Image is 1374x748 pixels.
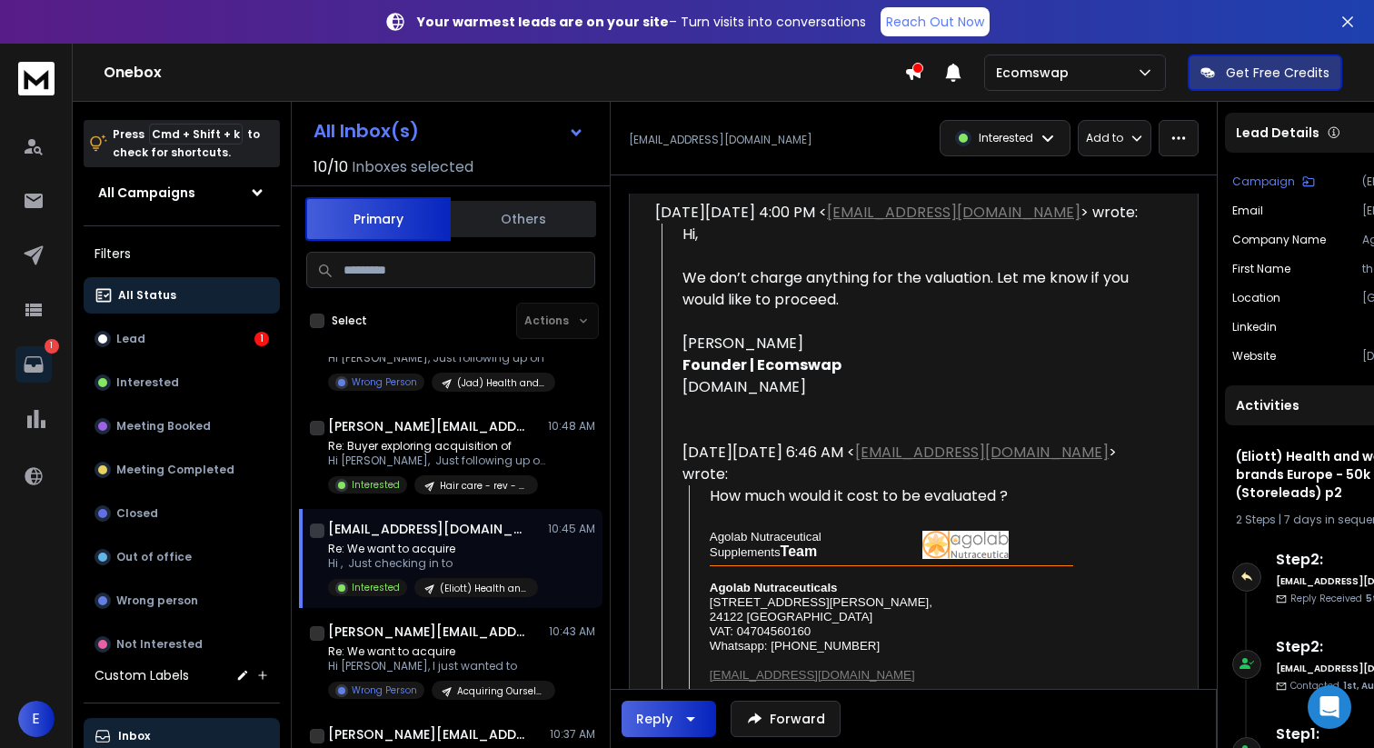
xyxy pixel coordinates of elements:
p: Acquiring Ourselves list [[PERSON_NAME]] [457,684,544,698]
p: Wrong Person [352,683,417,697]
p: Campaign [1232,175,1295,189]
a: [EMAIL_ADDRESS][DOMAIN_NAME] [855,442,1109,463]
p: – Turn visits into conversations [417,13,866,31]
p: Meeting Completed [116,463,234,477]
p: Add to [1086,131,1123,145]
span: 2 Steps [1236,512,1276,527]
button: E [18,701,55,737]
p: Wrong person [116,593,198,608]
p: Hi [PERSON_NAME], Just following up on [328,454,546,468]
p: linkedin [1232,320,1277,334]
a: Reach Out Now [881,7,990,36]
a: [EMAIL_ADDRESS][DOMAIN_NAME] [827,202,1080,223]
span: Agolab Nutraceutical Supplements [710,530,825,559]
h1: [PERSON_NAME][EMAIL_ADDRESS][DOMAIN_NAME] [328,417,528,435]
p: Hi [PERSON_NAME], Just following up on [328,351,546,365]
h1: All Inbox(s) [314,122,419,140]
button: All Inbox(s) [299,113,599,149]
p: Lead [116,332,145,346]
button: Primary [305,197,451,241]
button: Reply [622,701,716,737]
p: Interested [116,375,179,390]
button: Wrong person [84,583,280,619]
p: website [1232,349,1276,364]
img: Logo [922,531,1009,559]
p: Out of office [116,550,192,564]
p: Company Name [1232,233,1326,247]
p: 10:48 AM [548,419,595,434]
button: Campaign [1232,175,1315,189]
p: Hair care - rev - 50k - 1m/month- [GEOGRAPHIC_DATA] (Eliott) [440,479,527,493]
p: Lead Details [1236,124,1319,142]
p: Reach Out Now [886,13,984,31]
p: Re: Buyer exploring acquisition of [328,439,546,454]
h1: Onebox [104,62,904,84]
p: Interested [352,478,400,492]
p: Ecomswap [996,64,1076,82]
button: Closed [84,495,280,532]
span: Agolab Nutraceuticals [710,581,838,594]
p: Re: We want to acquire [328,644,546,659]
p: Re: We want to acquire [328,542,538,556]
button: All Campaigns [84,175,280,211]
p: First Name [1232,262,1290,276]
p: (Eliott) Health and wellness brands Europe - 50k - 1m/month (Storeleads) p2 [440,582,527,595]
p: 1 [45,339,59,354]
p: location [1232,291,1280,305]
p: Not Interested [116,637,203,652]
td: VAT: 04704560160 [710,610,1073,639]
p: Wrong Person [352,375,417,389]
div: [PERSON_NAME] [DOMAIN_NAME] [682,333,1158,398]
p: Meeting Booked [116,419,211,434]
button: Meeting Completed [84,452,280,488]
h3: Custom Labels [95,666,189,684]
p: Interested [352,581,400,594]
h1: All Campaigns [98,184,195,202]
button: Not Interested [84,626,280,663]
h1: [PERSON_NAME][EMAIL_ADDRESS][DOMAIN_NAME] [328,623,528,641]
p: Inbox [118,729,150,743]
div: [DATE][DATE] 4:00 PM < > wrote: [655,202,1158,224]
p: Interested [979,131,1033,145]
h1: [EMAIL_ADDRESS][DOMAIN_NAME] [328,520,528,538]
h3: Filters [84,241,280,266]
span: 10 / 10 [314,156,348,178]
p: 10:43 AM [549,624,595,639]
p: Email [1232,204,1263,218]
span: [STREET_ADDRESS][PERSON_NAME], [710,595,932,609]
button: All Status [84,277,280,314]
span: Team [781,544,818,559]
span: Cmd + Shift + k [149,124,243,145]
p: 10:45 AM [548,522,595,536]
div: Open Intercom Messenger [1308,685,1351,729]
p: Get Free Credits [1226,64,1329,82]
span: Whatsapp: [PHONE_NUMBER] [710,639,880,653]
div: We don’t charge anything for the valuation. Let me know if you would like to proceed. [682,267,1158,311]
a: [EMAIL_ADDRESS][DOMAIN_NAME] [710,668,915,682]
h3: Inboxes selected [352,156,473,178]
div: Hi, [682,224,1158,245]
button: Meeting Booked [84,408,280,444]
p: (Jad) Health and wellness brands Europe - 50k - 1m/month (Storeleads) p1 [457,376,544,390]
strong: Founder | Ecomswap [682,354,841,375]
button: Lead1 [84,321,280,357]
label: Select [332,314,367,328]
p: Press to check for shortcuts. [113,125,260,162]
img: logo [18,62,55,95]
p: 10:37 AM [550,727,595,742]
p: Closed [116,506,158,521]
p: [EMAIL_ADDRESS][DOMAIN_NAME] [629,133,812,147]
div: How much would it cost to be evaluated ? [710,485,1158,507]
button: Get Free Credits [1188,55,1342,91]
button: Others [451,199,596,239]
p: Hi , Just checking in to [328,556,538,571]
button: Interested [84,364,280,401]
button: Forward [731,701,841,737]
a: 1 [15,346,52,383]
button: Out of office [84,539,280,575]
div: [DATE][DATE] 6:46 AM < > wrote: [682,442,1158,485]
p: All Status [118,288,176,303]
